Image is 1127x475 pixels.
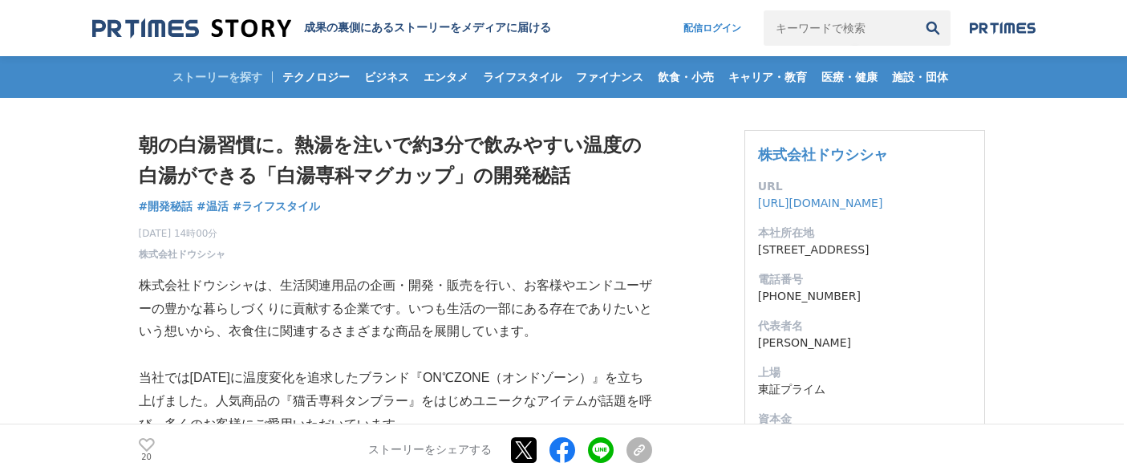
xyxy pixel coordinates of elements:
img: prtimes [970,22,1036,35]
h2: 成果の裏側にあるストーリーをメディアに届ける [304,21,551,35]
span: ファイナンス [570,70,650,84]
span: 医療・健康 [815,70,884,84]
span: テクノロジー [276,70,356,84]
p: ストーリーをシェアする [368,443,492,457]
a: [URL][DOMAIN_NAME] [758,197,883,209]
dt: 代表者名 [758,318,971,335]
a: ファイナンス [570,56,650,98]
a: 医療・健康 [815,56,884,98]
a: エンタメ [417,56,475,98]
span: 施設・団体 [886,70,955,84]
a: 株式会社ドウシシャ [758,146,888,163]
span: ライフスタイル [476,70,568,84]
button: 検索 [915,10,951,46]
dt: URL [758,178,971,195]
dd: 東証プライム [758,381,971,398]
dd: [PHONE_NUMBER] [758,288,971,305]
p: 20 [139,453,155,461]
dt: 上場 [758,364,971,381]
h1: 朝の白湯習慣に。熱湯を注いで約3分で飲みやすい温度の白湯ができる「白湯専科マグカップ」の開発秘話 [139,130,652,192]
a: ライフスタイル [476,56,568,98]
span: #開発秘話 [139,199,193,213]
dd: [PERSON_NAME] [758,335,971,351]
span: ビジネス [358,70,416,84]
a: 株式会社ドウシシャ [139,247,225,262]
span: #ライフスタイル [233,199,321,213]
a: キャリア・教育 [722,56,813,98]
a: テクノロジー [276,56,356,98]
a: 飲食・小売 [651,56,720,98]
dd: [STREET_ADDRESS] [758,242,971,258]
a: ビジネス [358,56,416,98]
a: #ライフスタイル [233,198,321,215]
a: 成果の裏側にあるストーリーをメディアに届ける 成果の裏側にあるストーリーをメディアに届ける [92,18,551,39]
p: 当社では[DATE]に温度変化を追求したブランド『ON℃ZONE（オンドゾーン）』を立ち上げました。人気商品の『猫舌専科タンブラー』をはじめユニークなアイテムが話題を呼び、多くのお客様にご愛用い... [139,367,652,436]
span: キャリア・教育 [722,70,813,84]
img: 成果の裏側にあるストーリーをメディアに届ける [92,18,291,39]
a: #温活 [197,198,229,215]
p: 株式会社ドウシシャは、生活関連用品の企画・開発・販売を行い、お客様やエンドユーザーの豊かな暮らしづくりに貢献する企業です。いつも生活の一部にある存在でありたいという想いから、衣食住に関連するさま... [139,274,652,343]
span: エンタメ [417,70,475,84]
a: 配信ログイン [667,10,757,46]
dt: 本社所在地 [758,225,971,242]
input: キーワードで検索 [764,10,915,46]
span: #温活 [197,199,229,213]
span: [DATE] 14時00分 [139,226,225,241]
a: 施設・団体 [886,56,955,98]
dt: 資本金 [758,411,971,428]
dt: 電話番号 [758,271,971,288]
a: #開発秘話 [139,198,193,215]
span: 飲食・小売 [651,70,720,84]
